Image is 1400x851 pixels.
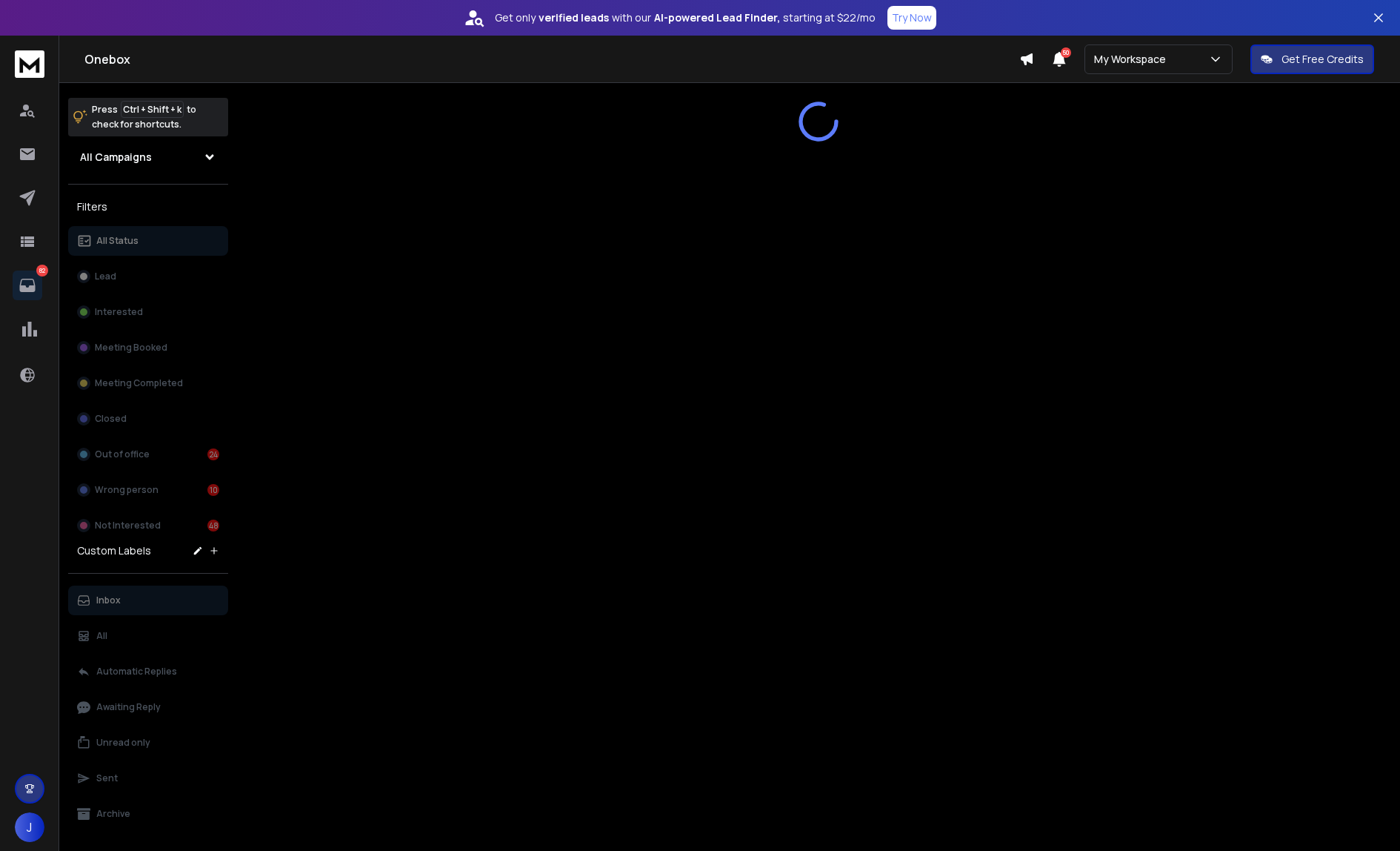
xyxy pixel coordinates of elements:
p: Try Now [892,10,932,25]
button: J [15,812,44,842]
p: Get Free Credits [1281,52,1364,67]
p: My Workspace [1094,52,1172,67]
button: All Campaigns [68,142,228,172]
h1: All Campaigns [80,150,152,165]
h1: Onebox [84,50,1019,68]
p: Get only with our starting at $22/mo [495,10,876,25]
a: 82 [13,271,42,300]
strong: AI-powered Lead Finder, [654,10,780,25]
strong: verified leads [539,10,609,25]
p: 82 [36,265,48,277]
span: Ctrl + Shift + k [121,101,184,118]
h3: Filters [68,196,228,217]
button: Try Now [887,6,936,30]
button: Get Free Credits [1250,44,1374,74]
span: 50 [1061,47,1071,58]
img: logo [15,50,44,78]
h3: Custom Labels [77,543,151,558]
p: Press to check for shortcuts. [92,102,196,132]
